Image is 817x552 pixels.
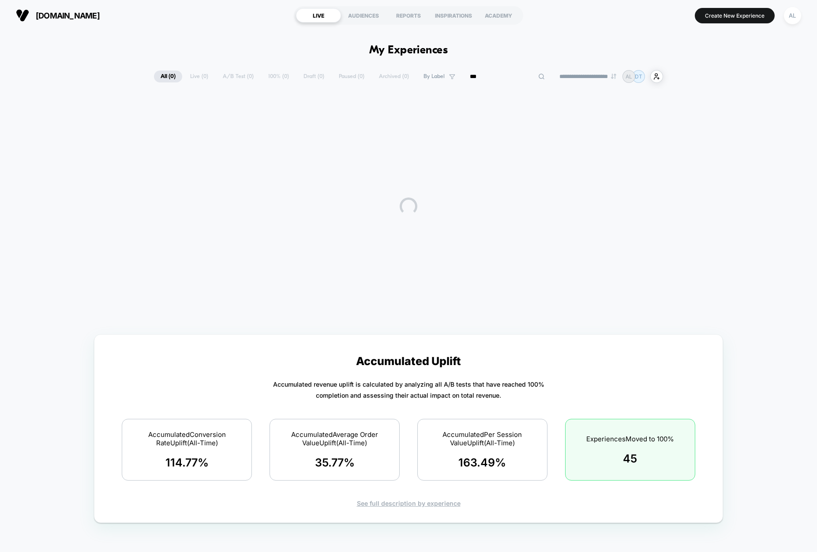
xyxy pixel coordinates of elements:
p: Accumulated revenue uplift is calculated by analyzing all A/B tests that have reached 100% comple... [273,379,544,401]
img: end [611,74,616,79]
span: All ( 0 ) [154,71,182,82]
button: Create New Experience [695,8,775,23]
span: Accumulated Per Session Value Uplift (All-Time) [429,430,536,447]
div: INSPIRATIONS [431,8,476,22]
span: 114.77 % [165,456,209,469]
span: By Label [423,73,445,80]
span: [DOMAIN_NAME] [36,11,100,20]
span: 163.49 % [458,456,506,469]
span: 35.77 % [315,456,355,469]
button: AL [781,7,804,25]
h1: My Experiences [369,44,448,57]
p: Accumulated Uplift [356,354,461,368]
span: Accumulated Conversion Rate Uplift (All-Time) [133,430,240,447]
div: LIVE [296,8,341,22]
span: 45 [623,452,637,465]
div: REPORTS [386,8,431,22]
span: Accumulated Average Order Value Uplift (All-Time) [281,430,388,447]
div: AUDIENCES [341,8,386,22]
button: [DOMAIN_NAME] [13,8,102,22]
span: Experiences Moved to 100% [586,435,674,443]
p: AL [626,73,632,80]
div: AL [784,7,801,24]
p: DT [635,73,642,80]
div: See full description by experience [110,500,707,507]
div: ACADEMY [476,8,521,22]
img: Visually logo [16,9,29,22]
